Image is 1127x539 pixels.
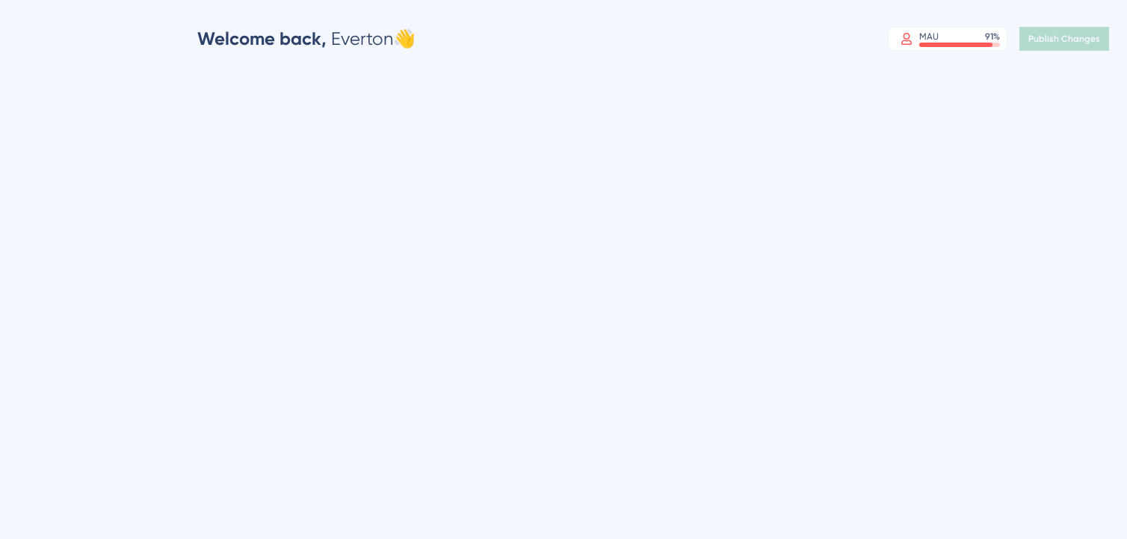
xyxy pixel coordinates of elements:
[197,27,416,51] div: Everton 👋
[919,31,939,43] div: MAU
[197,28,327,49] span: Welcome back,
[985,31,1000,43] div: 91 %
[1028,33,1100,45] span: Publish Changes
[1019,27,1109,51] button: Publish Changes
